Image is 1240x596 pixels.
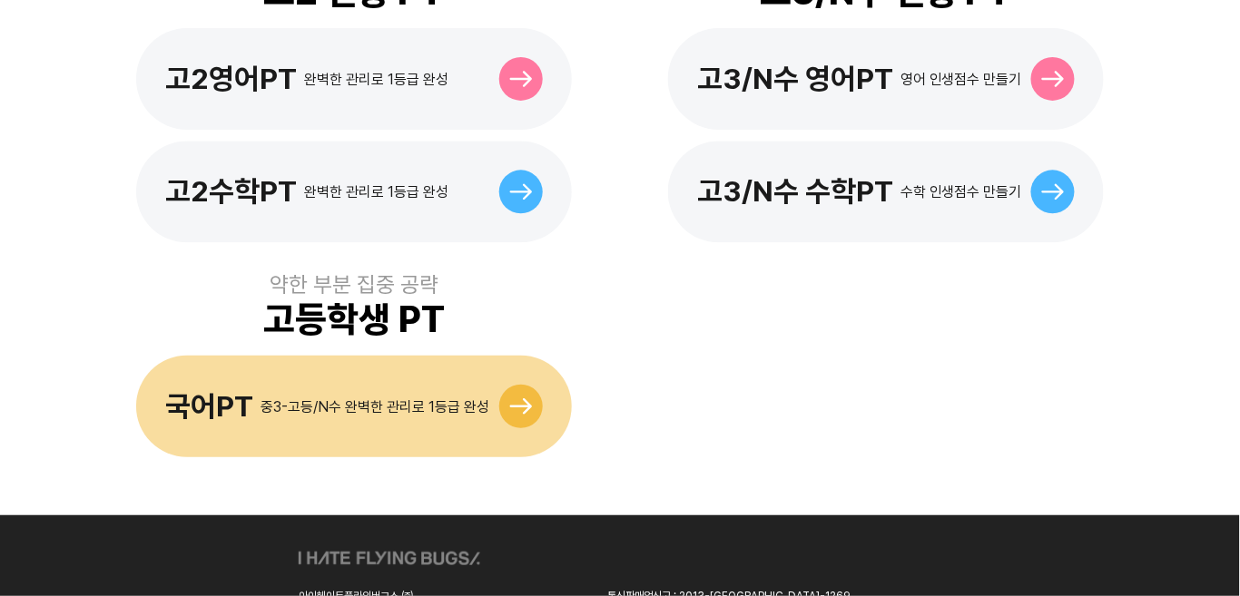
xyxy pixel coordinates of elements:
[299,552,480,565] img: ihateflyingbugs
[165,389,253,424] div: 국어PT
[165,174,297,209] div: 고2수학PT
[165,62,297,96] div: 고2영어PT
[900,183,1022,200] div: 수학 인생점수 만들기
[304,71,448,88] div: 완벽한 관리로 1등급 완성
[697,174,893,209] div: 고3/N수 수학PT
[697,62,893,96] div: 고3/N수 영어PT
[900,71,1022,88] div: 영어 인생점수 만들기
[304,183,448,200] div: 완벽한 관리로 1등급 완성
[263,298,445,341] div: 고등학생 PT
[270,271,438,298] div: 약한 부분 집중 공략
[261,398,489,415] div: 중3-고등/N수 완벽한 관리로 1등급 완성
